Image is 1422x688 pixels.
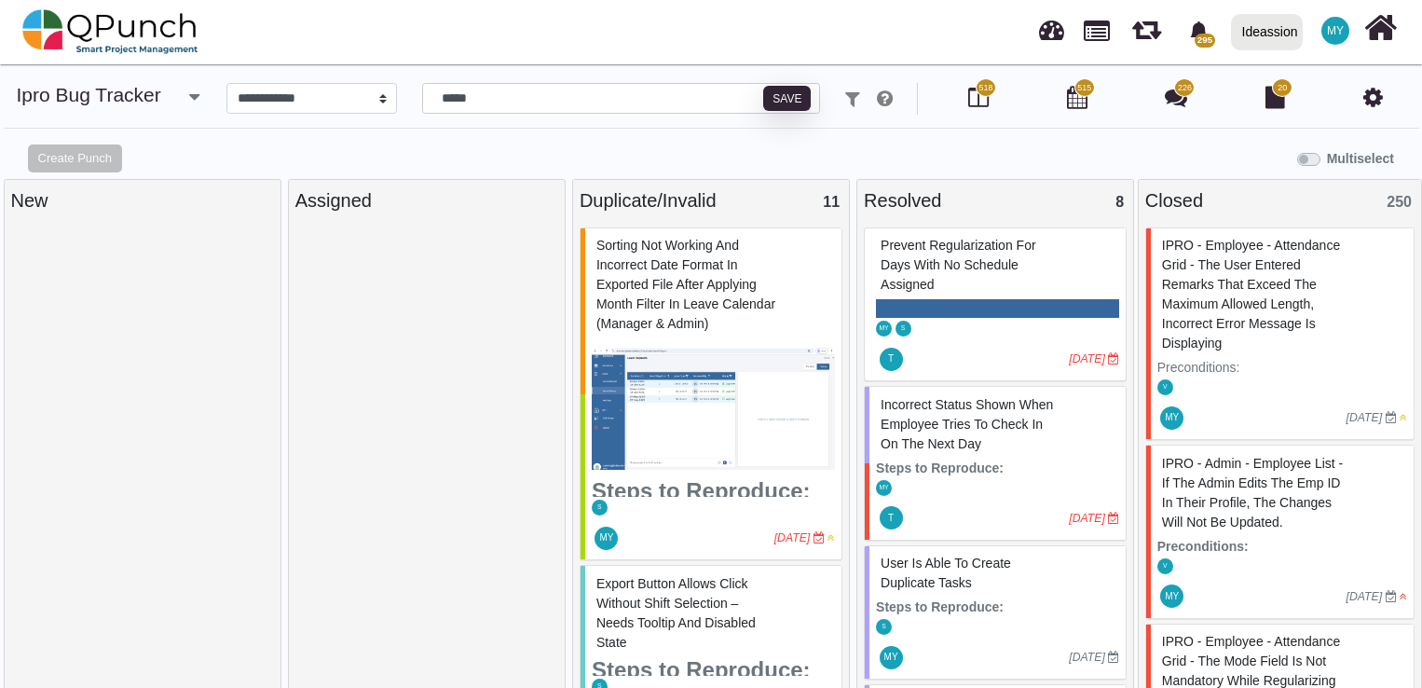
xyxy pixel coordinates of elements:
span: S [597,504,602,511]
i: Document Library [1265,86,1285,108]
i: [DATE] [1069,352,1105,365]
span: #61256 [1162,238,1340,351]
i: [DATE] [1347,590,1383,603]
i: Due Date [1108,652,1119,663]
span: Mohammed Yakub Raza Khan A [876,480,892,496]
span: Iteration [1132,9,1161,40]
span: V [1163,384,1168,391]
i: [DATE] [1069,651,1105,664]
a: Ideassion [1223,1,1310,62]
span: Mohammed Yakub Raza Khan A [1160,585,1183,608]
div: Resolved [864,186,1127,214]
span: Mohammed Yakub Raza Khan A [1321,17,1349,45]
i: e.g: punch or !ticket or &Type or #Status or @username or $priority or *iteration or ^additionalf... [877,89,893,108]
div: Closed [1145,186,1415,214]
i: Medium [827,532,835,544]
strong: Steps to Reproduce: [876,461,1004,475]
span: Dashboard [1039,11,1064,39]
span: Selvarani [876,619,892,635]
span: Thalha [880,348,903,371]
i: [DATE] [774,531,811,544]
span: 8 [1115,194,1124,210]
span: 250 [1387,194,1412,210]
span: S [901,325,906,332]
span: Mohammed Yakub Raza Khan A [876,321,892,337]
span: T [888,354,894,364]
span: Mohammed Yakub Raza Khan A [595,527,618,550]
span: 11 [823,194,840,210]
span: #81823 [881,397,1053,451]
span: T [888,514,894,523]
span: S [882,624,886,630]
a: ipro Bug Tracker [17,84,161,105]
span: Selvarani [592,500,608,516]
span: Thalha [880,506,903,530]
div: Duplicate/Invalid [580,186,842,214]
span: MY [1165,413,1179,422]
div: Ideassion [1242,16,1298,48]
strong: Steps to Reproduce: [592,657,811,682]
svg: bell fill [1189,21,1209,41]
strong: Preconditions: [1157,539,1249,554]
i: [DATE] [1347,411,1383,424]
i: Due Date [1108,513,1119,524]
button: Save [763,86,811,112]
span: #77227 [596,576,756,650]
button: Create Punch [28,144,122,172]
i: Calendar [1067,86,1087,108]
span: 295 [1195,34,1214,48]
a: bell fill295 [1178,1,1224,60]
b: Multiselect [1327,151,1394,166]
i: Board [968,86,989,108]
span: MY [1165,592,1179,601]
i: Due Date [1386,591,1397,602]
span: MY [1327,25,1344,36]
strong: Steps to Reproduce: [876,599,1004,614]
span: Vinusha [1157,558,1173,574]
span: 515 [1077,82,1091,95]
span: #60866 [1162,456,1344,530]
span: MY [879,485,888,491]
i: [DATE] [1069,512,1105,525]
span: #83301 [881,556,1011,590]
span: 226 [1178,82,1192,95]
img: b5bd917b-530c-4bf7-9ad6-90eea2737e61.png [592,338,835,478]
i: Home [1364,10,1397,46]
div: Notification [1183,14,1215,48]
i: High [1400,591,1407,602]
span: V [1163,563,1168,570]
span: 20 [1278,82,1287,95]
span: MY [599,533,613,543]
span: MY [884,653,898,662]
i: Due Date [1386,412,1397,423]
img: qpunch-sp.fa6292f.png [22,4,198,60]
span: Projects [1084,12,1110,41]
span: Selvarani [896,321,911,337]
span: Vinusha [1157,379,1173,395]
i: Due Date [814,532,825,544]
i: Punch Discussion [1165,86,1187,108]
i: Medium [1400,412,1407,423]
i: Due Date [1108,353,1119,365]
span: Mohammed Yakub Raza Khan A [880,646,903,669]
span: #81686 [881,238,1036,292]
span: 518 [978,82,992,95]
span: #74372 [596,238,775,331]
span: MY [879,325,888,332]
span: Mohammed Yakub Raza Khan A [1160,406,1183,430]
div: New [11,186,274,214]
p: Preconditions: [1157,358,1407,378]
a: MY [1310,1,1360,61]
div: Assigned [295,186,558,214]
strong: Steps to Reproduce: [592,478,811,503]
